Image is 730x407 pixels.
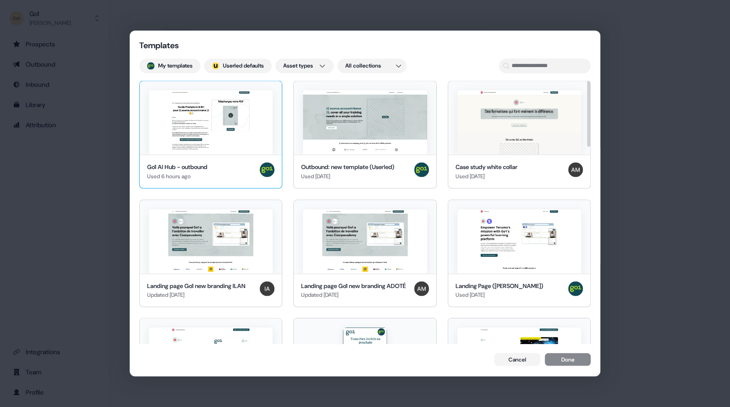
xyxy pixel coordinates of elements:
div: Landing page Go1 new branding ILAN [147,281,245,290]
div: Used 6 hours ago [147,171,207,181]
div: Updated [DATE] [301,290,406,299]
img: Event LearnTec - DE [457,328,581,392]
div: Used [DATE] [456,290,543,299]
div: Landing page Go1 new branding ADOTÉ [301,281,406,290]
button: Landing page Go1 new branding ADOTÉLanding page Go1 new branding ADOTÉUpdated [DATE]alexandre [293,199,436,307]
button: Go1 AI Hub - outboundGo1 AI Hub - outboundUsed 6 hours agoAntoine [139,80,282,188]
button: Cancel [494,353,540,366]
img: Invite DLC card [343,328,387,383]
img: Landing page Go1 new branding ILAN [149,209,273,273]
div: Outbound: new template (Userled) [301,162,394,171]
span: All collections [345,61,381,70]
button: Landing Page (ryan)Landing Page ([PERSON_NAME])Used [DATE]Antoine [448,199,591,307]
img: userled logo [212,62,219,69]
img: alexandre [568,162,583,177]
div: Landing Page ([PERSON_NAME]) [456,281,543,290]
img: Case study white collar [457,90,581,154]
div: Case study white collar [456,162,518,171]
div: Templates [139,40,231,51]
button: userled logo;Userled defaults [204,58,272,73]
button: All collections [337,58,406,73]
div: Used [DATE] [456,171,518,181]
div: Go1 AI Hub - outbound [147,162,207,171]
button: Outbound: new template (Userled)Outbound: new template (Userled)Used [DATE]Antoine [293,80,436,188]
img: Go1 AI Hub - outbound [149,90,273,154]
img: Landing page Go1 new branding ADOTÉ [303,209,427,273]
button: Asset types [275,58,334,73]
img: alexandre [414,281,429,296]
img: Antoine [568,281,583,296]
img: Digital Learning Club - 5 juin [149,328,273,392]
img: Antoine [147,62,154,69]
img: Antoine [414,162,429,177]
img: Antoine [260,162,274,177]
img: Ilan [260,281,274,296]
div: ; [212,62,219,69]
button: Case study white collarCase study white collarUsed [DATE]alexandre [448,80,591,188]
div: Used [DATE] [301,171,394,181]
button: My templates [139,58,200,73]
div: Updated [DATE] [147,290,245,299]
button: Landing page Go1 new branding ILANLanding page Go1 new branding ILANUpdated [DATE]Ilan [139,199,282,307]
img: Outbound: new template (Userled) [303,90,427,154]
img: Landing Page (ryan) [457,209,581,273]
